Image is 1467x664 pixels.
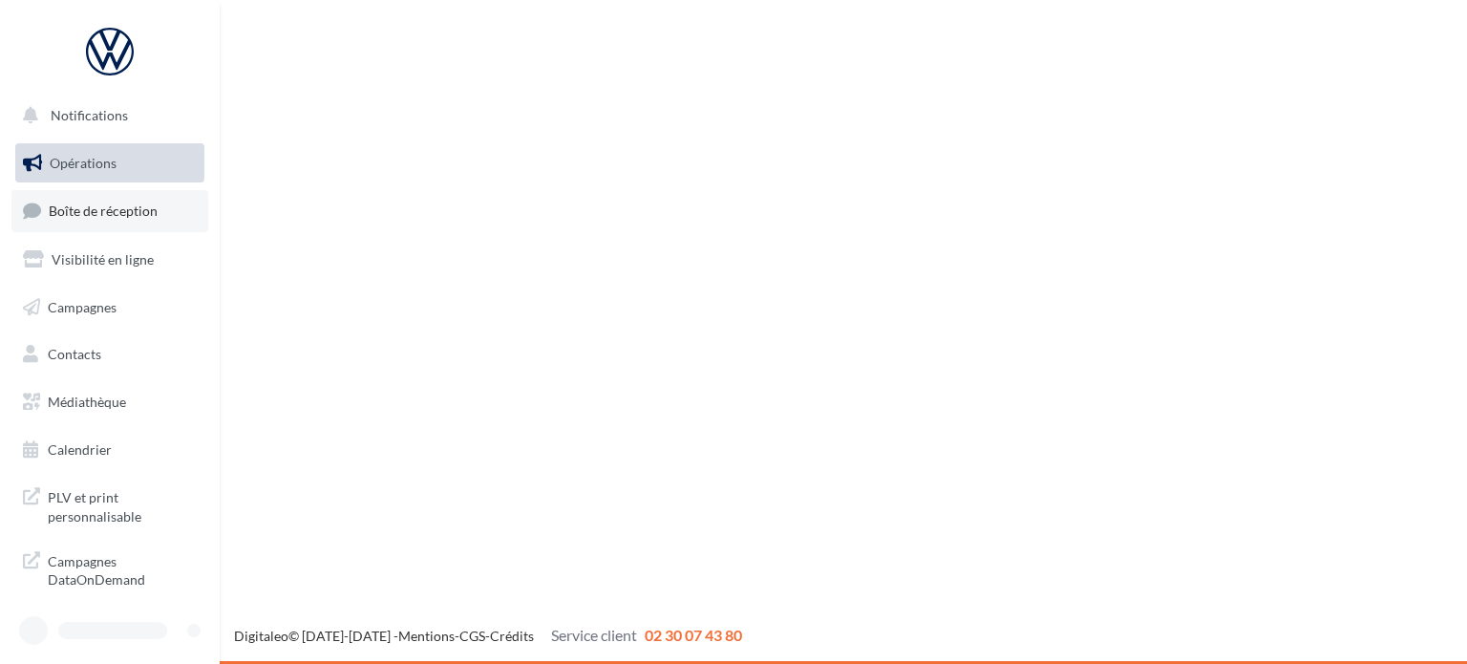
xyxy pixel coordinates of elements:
[50,155,117,171] span: Opérations
[11,240,208,280] a: Visibilité en ligne
[551,626,637,644] span: Service client
[48,484,197,525] span: PLV et print personnalisable
[11,430,208,470] a: Calendrier
[11,541,208,597] a: Campagnes DataOnDemand
[11,143,208,183] a: Opérations
[49,203,158,219] span: Boîte de réception
[11,382,208,422] a: Médiathèque
[11,96,201,136] button: Notifications
[52,251,154,268] span: Visibilité en ligne
[11,334,208,375] a: Contacts
[51,107,128,123] span: Notifications
[645,626,742,644] span: 02 30 07 43 80
[48,441,112,458] span: Calendrier
[48,346,101,362] span: Contacts
[11,190,208,231] a: Boîte de réception
[11,288,208,328] a: Campagnes
[11,477,208,533] a: PLV et print personnalisable
[234,628,742,644] span: © [DATE]-[DATE] - - -
[234,628,288,644] a: Digitaleo
[459,628,485,644] a: CGS
[48,298,117,314] span: Campagnes
[490,628,534,644] a: Crédits
[48,548,197,589] span: Campagnes DataOnDemand
[48,394,126,410] span: Médiathèque
[398,628,455,644] a: Mentions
